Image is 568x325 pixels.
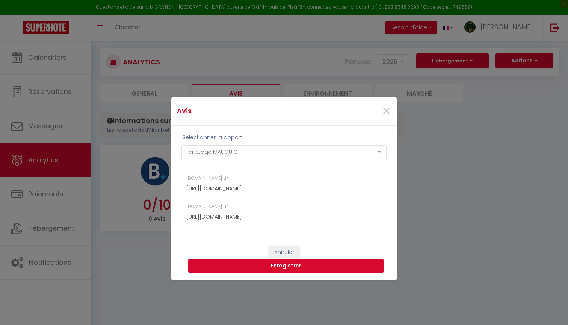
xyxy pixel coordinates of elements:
[382,103,391,120] button: Close
[186,203,229,210] label: [DOMAIN_NAME] url
[178,133,383,141] div: Sélectionner la appart
[186,175,229,182] label: [DOMAIN_NAME] url
[382,100,391,123] span: ×
[177,106,316,116] h4: Avis
[188,259,384,273] button: Enregistrer
[269,246,300,259] button: Annuler
[6,3,29,26] button: Open LiveChat chat widget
